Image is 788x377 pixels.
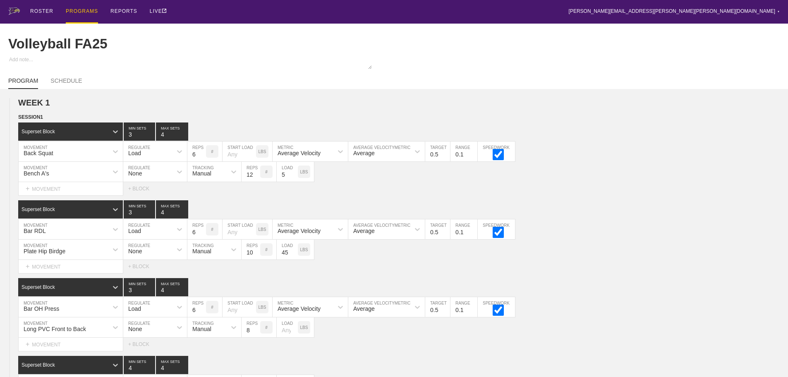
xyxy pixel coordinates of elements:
[265,247,268,252] p: #
[22,362,55,368] div: Superset Block
[278,228,321,234] div: Average Velocity
[278,150,321,156] div: Average Velocity
[211,305,213,310] p: #
[24,228,46,234] div: Bar RDL
[128,305,141,312] div: Load
[192,248,211,255] div: Manual
[18,260,123,274] div: MOVEMENT
[128,326,142,332] div: None
[22,284,55,290] div: Superset Block
[265,170,268,174] p: #
[353,228,375,234] div: Average
[277,240,298,259] input: Any
[300,325,308,330] p: LBS
[24,170,49,177] div: Bench A's
[128,341,157,347] div: + BLOCK
[156,200,188,219] input: None
[128,150,141,156] div: Load
[277,317,298,337] input: Any
[300,247,308,252] p: LBS
[156,278,188,296] input: None
[24,326,86,332] div: Long PVC Front to Back
[22,207,55,212] div: Superset Block
[211,149,213,154] p: #
[18,182,123,196] div: MOVEMENT
[278,305,321,312] div: Average Velocity
[24,305,59,312] div: Bar OH Press
[128,186,157,192] div: + BLOCK
[128,228,141,234] div: Load
[26,263,29,270] span: +
[277,162,298,182] input: Any
[18,338,123,351] div: MOVEMENT
[259,227,266,232] p: LBS
[24,248,65,255] div: Plate Hip Birdge
[747,337,788,377] iframe: Chat Widget
[353,305,375,312] div: Average
[265,325,268,330] p: #
[223,219,256,239] input: Any
[128,248,142,255] div: None
[300,170,308,174] p: LBS
[259,305,266,310] p: LBS
[8,7,20,15] img: logo
[259,149,266,154] p: LBS
[128,264,157,269] div: + BLOCK
[128,170,142,177] div: None
[26,185,29,192] span: +
[26,341,29,348] span: +
[777,9,780,14] div: ▼
[353,150,375,156] div: Average
[223,142,256,161] input: Any
[18,98,50,107] span: WEEK 1
[211,227,213,232] p: #
[156,122,188,141] input: None
[8,77,38,89] a: PROGRAM
[156,356,188,374] input: None
[24,150,53,156] div: Back Squat
[50,77,82,88] a: SCHEDULE
[18,114,43,120] span: SESSION 1
[22,129,55,134] div: Superset Block
[192,170,211,177] div: Manual
[192,326,211,332] div: Manual
[223,297,256,317] input: Any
